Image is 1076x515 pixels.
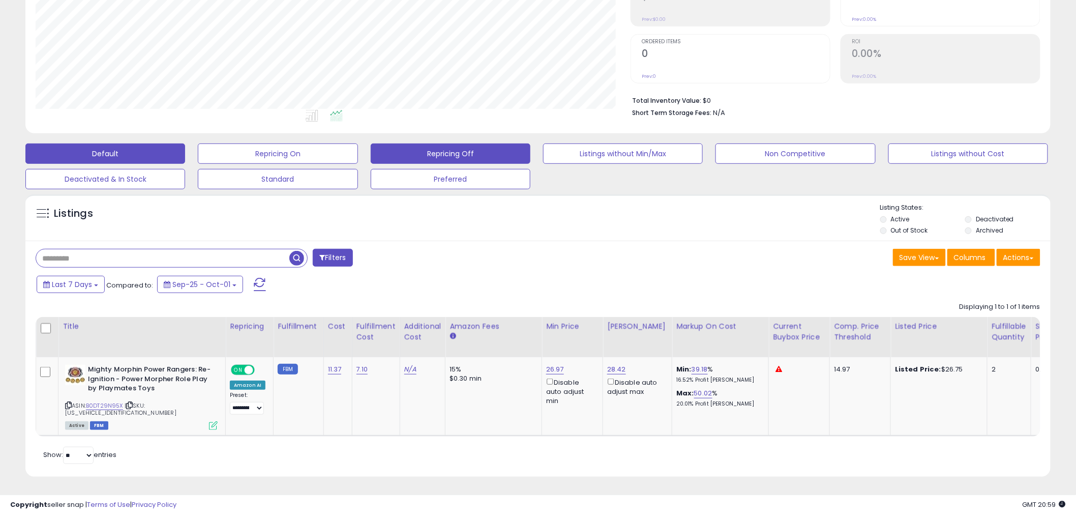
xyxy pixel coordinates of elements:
[607,377,664,396] div: Disable auto adjust max
[891,215,910,223] label: Active
[54,207,93,221] h5: Listings
[676,377,761,384] p: 16.52% Profit [PERSON_NAME]
[450,374,534,383] div: $0.30 min
[65,365,85,385] img: 518wsjKUxFL._SL40_.jpg
[90,421,108,430] span: FBM
[356,364,368,375] a: 7.10
[715,144,875,164] button: Non Competitive
[1023,500,1066,509] span: 2025-10-11 20:59 GMT
[10,500,47,509] strong: Copyright
[976,215,1014,223] label: Deactivated
[642,73,656,79] small: Prev: 0
[230,381,265,390] div: Amazon AI
[253,366,270,375] span: OFF
[37,276,105,293] button: Last 7 Days
[852,48,1040,62] h2: 0.00%
[52,279,92,290] span: Last 7 Days
[86,402,123,410] a: B0DT29N95X
[232,366,245,375] span: ON
[450,332,456,341] small: Amazon Fees.
[450,365,534,374] div: 15%
[642,39,830,45] span: Ordered Items
[976,226,1003,235] label: Archived
[198,144,357,164] button: Repricing On
[888,144,1048,164] button: Listings without Cost
[694,388,712,398] a: 50.02
[278,364,297,375] small: FBM
[546,321,599,332] div: Min Price
[450,321,537,332] div: Amazon Fees
[672,317,769,357] th: The percentage added to the cost of goods (COGS) that forms the calculator for Min & Max prices.
[371,144,530,164] button: Repricing Off
[992,321,1027,342] div: Fulfillable Quantity
[642,16,666,22] small: Prev: $0.00
[63,321,221,332] div: Title
[87,500,130,509] a: Terms of Use
[947,249,995,266] button: Columns
[676,364,692,374] b: Min:
[65,365,218,429] div: ASIN:
[157,276,243,293] button: Sep-25 - Oct-01
[642,48,830,62] h2: 0
[893,249,946,266] button: Save View
[132,500,176,509] a: Privacy Policy
[632,108,711,117] b: Short Term Storage Fees:
[106,280,153,290] span: Compared to:
[230,321,269,332] div: Repricing
[65,421,88,430] span: All listings currently available for purchase on Amazon
[607,364,626,375] a: 28.42
[676,321,764,332] div: Markup on Cost
[852,73,876,79] small: Prev: 0.00%
[88,365,212,396] b: Mighty Morphin Power Rangers: Re-Ignition - Power Morpher Role Play by Playmates Toys
[371,169,530,189] button: Preferred
[278,321,319,332] div: Fulfillment
[404,364,416,375] a: N/A
[10,500,176,510] div: seller snap | |
[954,252,986,263] span: Columns
[65,402,176,417] span: | SKU: [US_VEHICLE_IDENTIFICATION_NUMBER]
[895,364,941,374] b: Listed Price:
[891,226,928,235] label: Out of Stock
[834,321,886,342] div: Comp. Price Threshold
[546,377,595,406] div: Disable auto adjust min
[328,321,348,332] div: Cost
[852,16,876,22] small: Prev: 0.00%
[198,169,357,189] button: Standard
[313,249,352,267] button: Filters
[960,302,1040,312] div: Displaying 1 to 1 of 1 items
[895,365,979,374] div: $26.75
[43,450,116,460] span: Show: entries
[632,94,1033,106] li: $0
[852,39,1040,45] span: ROI
[25,169,185,189] button: Deactivated & In Stock
[1035,321,1056,342] div: Ship Price
[834,365,883,374] div: 14.97
[25,144,185,164] button: Default
[356,321,396,342] div: Fulfillment Cost
[172,279,230,290] span: Sep-25 - Oct-01
[997,249,1040,266] button: Actions
[1035,365,1052,374] div: 0.00
[676,389,761,408] div: %
[992,365,1023,374] div: 2
[632,96,701,105] b: Total Inventory Value:
[607,321,668,332] div: [PERSON_NAME]
[676,400,761,408] p: 20.01% Profit [PERSON_NAME]
[328,364,342,375] a: 11.37
[543,144,703,164] button: Listings without Min/Max
[713,108,725,118] span: N/A
[230,392,265,415] div: Preset:
[676,388,694,398] b: Max:
[546,364,564,375] a: 26.97
[692,364,708,375] a: 39.18
[880,203,1051,213] p: Listing States:
[676,365,761,384] div: %
[773,321,825,342] div: Current Buybox Price
[404,321,441,342] div: Additional Cost
[895,321,983,332] div: Listed Price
